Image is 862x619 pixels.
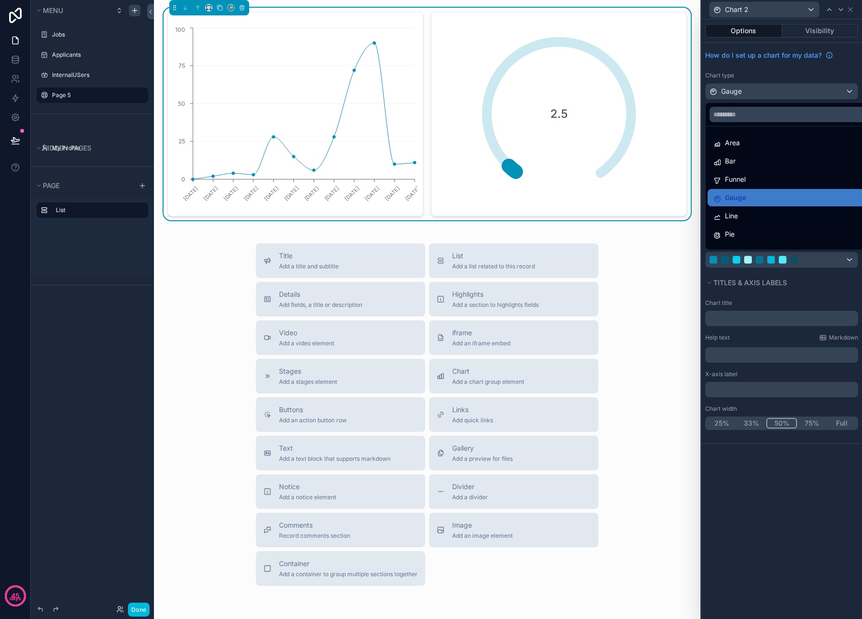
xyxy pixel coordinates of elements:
[256,474,425,509] button: NoticeAdd a notice element
[279,251,339,261] span: Title
[283,185,300,202] text: [DATE]
[182,185,199,202] text: [DATE]
[202,185,219,202] text: [DATE]
[256,551,425,586] button: ContainerAdd a container to group multiple sections together
[279,290,362,299] span: Details
[279,559,418,568] span: Container
[452,328,510,338] span: iframe
[279,455,391,463] span: Add a text block that supports markdown
[725,192,746,203] span: Gauge
[279,301,362,309] span: Add fields, a title or description
[279,417,347,424] span: Add an action button row
[35,141,144,155] button: Hidden pages
[256,397,425,432] button: ButtonsAdd an action button row
[383,185,401,202] text: [DATE]
[452,443,513,453] span: Gallery
[323,185,341,202] text: [DATE]
[52,71,142,79] label: InternalUSers
[279,520,350,530] span: Comments
[10,595,21,603] p: days
[256,320,425,355] button: VideoAdd a video element
[52,144,142,152] label: My Profile
[279,340,334,347] span: Add a video element
[725,137,740,149] span: Area
[35,179,133,192] button: Page
[429,359,598,393] button: ChartAdd a chart group element
[256,436,425,470] button: TextAdd a text block that supports markdown
[279,443,391,453] span: Text
[174,25,417,210] div: chart
[526,106,592,122] span: 2.5
[725,247,744,258] span: Radar
[43,6,63,14] span: Menu
[279,532,350,540] span: Record comments section
[452,251,535,261] span: List
[52,31,142,38] label: Jobs
[35,4,110,17] button: Menu
[452,493,488,501] span: Add a divider
[429,320,598,355] button: iframeAdd an iframe embed
[242,185,260,202] text: [DATE]
[11,591,20,601] p: 45
[452,340,510,347] span: Add an iframe embed
[263,185,280,202] text: [DATE]
[279,366,337,376] span: Stages
[279,328,334,338] span: Video
[452,290,539,299] span: Highlights
[256,243,425,278] button: TitleAdd a title and subtitle
[178,138,185,145] tspan: 25
[452,455,513,463] span: Add a preview for files
[178,100,185,107] tspan: 50
[452,532,513,540] span: Add an image element
[429,513,598,547] button: ImageAdd an image element
[429,474,598,509] button: DividerAdd a divider
[452,405,493,415] span: Links
[222,185,240,202] text: [DATE]
[452,417,493,424] span: Add quick links
[452,520,513,530] span: Image
[364,185,381,202] text: [DATE]
[43,181,60,189] span: Page
[178,62,185,69] tspan: 75
[256,513,425,547] button: CommentsRecord comments section
[279,482,336,492] span: Notice
[181,176,185,183] tspan: 0
[128,603,150,617] button: Done
[429,397,598,432] button: LinksAdd quick links
[256,359,425,393] button: StagesAdd a stages element
[404,185,421,202] text: [DATE]
[452,301,539,309] span: Add a section to highlights fields
[175,26,185,33] tspan: 100
[725,228,735,240] span: Pie
[279,493,336,501] span: Add a notice element
[256,282,425,316] button: DetailsAdd fields, a title or description
[343,185,361,202] text: [DATE]
[52,51,142,59] label: Applicants
[52,91,142,99] label: Page 5
[452,366,524,376] span: Chart
[725,210,738,222] span: Line
[429,243,598,278] button: ListAdd a list related to this record
[452,263,535,270] span: Add a list related to this record
[279,263,339,270] span: Add a title and subtitle
[725,155,735,167] span: Bar
[725,174,746,185] span: Funnel
[56,206,140,214] label: List
[303,185,320,202] text: [DATE]
[452,378,524,386] span: Add a chart group element
[279,378,337,386] span: Add a stages element
[452,482,488,492] span: Divider
[429,282,598,316] button: HighlightsAdd a section to highlights fields
[31,198,154,227] div: scrollable content
[429,436,598,470] button: GalleryAdd a preview for files
[279,570,418,578] span: Add a container to group multiple sections together
[279,405,347,415] span: Buttons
